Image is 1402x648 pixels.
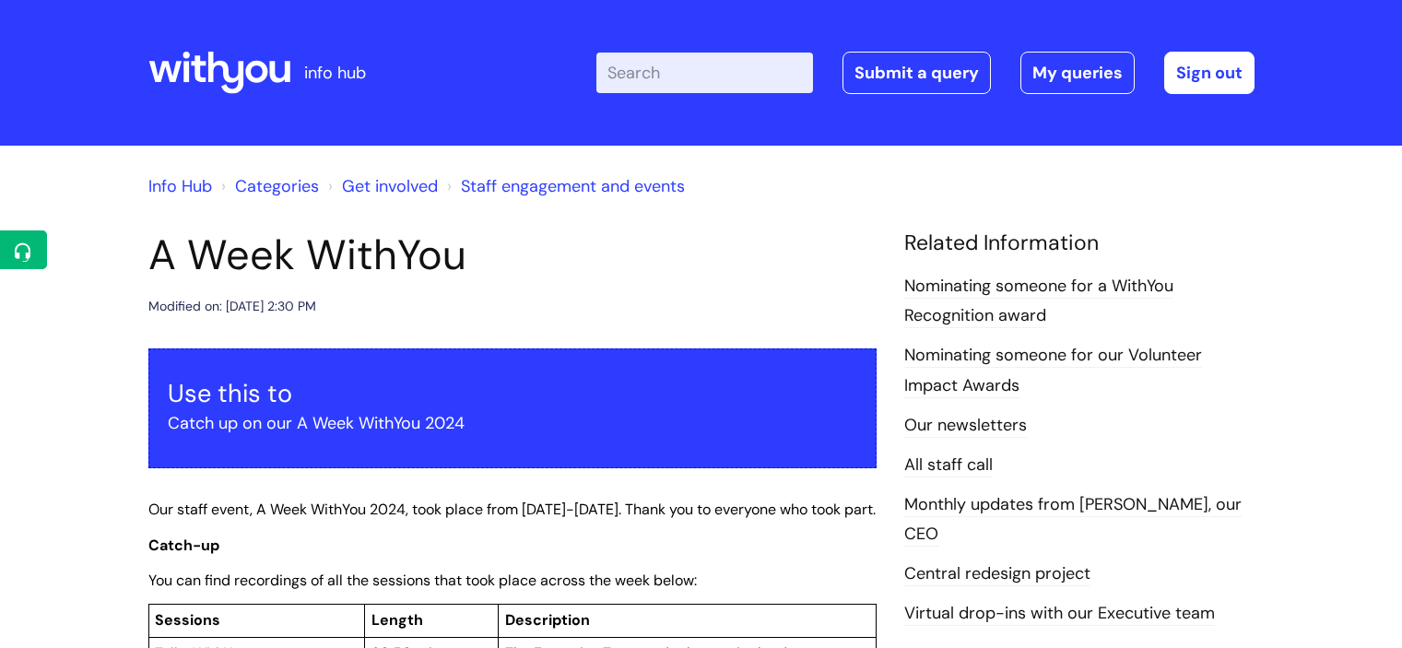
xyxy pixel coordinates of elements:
input: Search [596,53,813,93]
li: Staff engagement and events [442,171,685,201]
span: Sessions [155,610,220,630]
a: Get involved [342,175,438,197]
li: Solution home [217,171,319,201]
a: Submit a query [842,52,991,94]
a: Staff engagement and events [461,175,685,197]
span: Description [505,610,590,630]
span: Catch-up [148,536,219,555]
span: Our staff event, A Week WithYou 2024, took place from [DATE]-[DATE]. Thank you to everyone who to... [148,500,876,519]
a: Nominating someone for our Volunteer Impact Awards [904,344,1202,397]
a: Sign out [1164,52,1255,94]
div: | - [596,52,1255,94]
p: Catch up on our A Week WithYou 2024 [168,408,857,438]
span: Length [371,610,423,630]
a: All staff call [904,454,993,477]
h3: Use this to [168,379,857,408]
a: Categories [235,175,319,197]
span: You can find recordings of all the sessions that took place across the week below: [148,571,697,590]
a: Info Hub [148,175,212,197]
a: Our newsletters [904,414,1027,438]
div: Modified on: [DATE] 2:30 PM [148,295,316,318]
a: Central redesign project [904,562,1090,586]
p: info hub [304,58,366,88]
a: Monthly updates from [PERSON_NAME], our CEO [904,493,1242,547]
a: Virtual drop-ins with our Executive team [904,602,1215,626]
li: Get involved [324,171,438,201]
h1: A Week WithYou [148,230,877,280]
h4: Related Information [904,230,1255,256]
a: My queries [1020,52,1135,94]
a: Nominating someone for a WithYou Recognition award [904,275,1173,328]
